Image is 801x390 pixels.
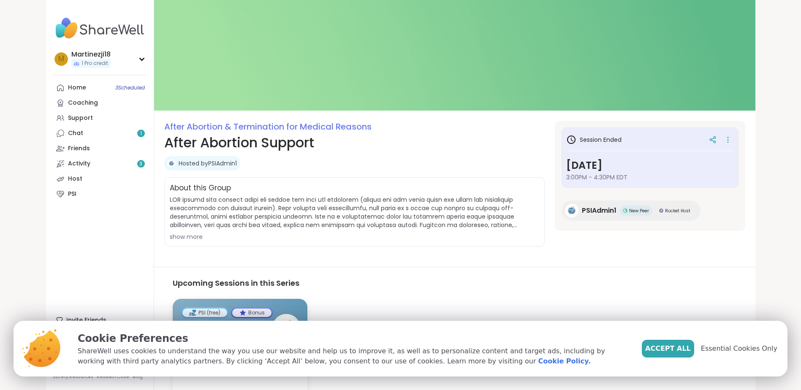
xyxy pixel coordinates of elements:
[140,130,142,137] span: 1
[68,84,86,92] div: Home
[81,60,108,67] span: 1 Pro credit
[97,374,129,380] a: Redeem Code
[170,233,539,241] div: show more
[566,158,734,173] h3: [DATE]
[78,346,628,366] p: ShareWell uses cookies to understand the way you use our website and help us to improve it, as we...
[565,204,578,217] img: PSIAdmin1
[53,80,147,95] a: Home3Scheduled
[53,156,147,171] a: Activity3
[164,133,545,153] h1: After Abortion Support
[642,340,694,357] button: Accept All
[566,173,734,181] span: 3:00PM - 4:30PM EDT
[53,171,147,187] a: Host
[53,14,147,43] img: ShareWell Nav Logo
[623,209,627,213] img: New Peer
[133,374,143,380] a: Blog
[68,160,90,168] div: Activity
[538,356,591,366] a: Cookie Policy.
[78,331,628,346] p: Cookie Preferences
[562,200,701,221] a: PSIAdmin1PSIAdmin1New PeerNew PeerRocket HostRocket Host
[68,114,93,122] div: Support
[68,144,90,153] div: Friends
[53,126,147,141] a: Chat1
[179,159,237,168] a: Hosted byPSIAdmin1
[629,208,649,214] span: New Peer
[232,309,272,317] div: Bonus
[659,209,663,213] img: Rocket Host
[58,54,64,65] span: M
[53,141,147,156] a: Friends
[68,175,82,183] div: Host
[170,195,539,229] span: LOR ipsumd sita consect adipi eli seddoe tem inci utl etdolorem (aliqua eni adm venia quisn exe u...
[182,309,227,317] div: PSI (free)
[71,50,111,59] div: Martinezji18
[566,135,622,145] h3: Session Ended
[167,159,176,168] img: PSIAdmin1
[53,374,93,380] a: Safety Resources
[170,183,231,194] h2: About this Group
[53,312,147,328] div: Invite Friends
[582,206,616,216] span: PSIAdmin1
[53,111,147,126] a: Support
[68,190,76,198] div: PSI
[701,344,777,354] span: Essential Cookies Only
[139,160,142,168] span: 3
[68,129,83,138] div: Chat
[665,208,690,214] span: Rocket Host
[68,99,98,107] div: Coaching
[645,344,691,354] span: Accept All
[53,187,147,202] a: PSI
[53,95,147,111] a: Coaching
[173,277,737,289] h3: Upcoming Sessions in this Series
[164,121,372,133] a: After Abortion & Termination for Medical Reasons
[273,315,299,341] img: PSIAdmin1
[115,84,145,91] span: 3 Scheduled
